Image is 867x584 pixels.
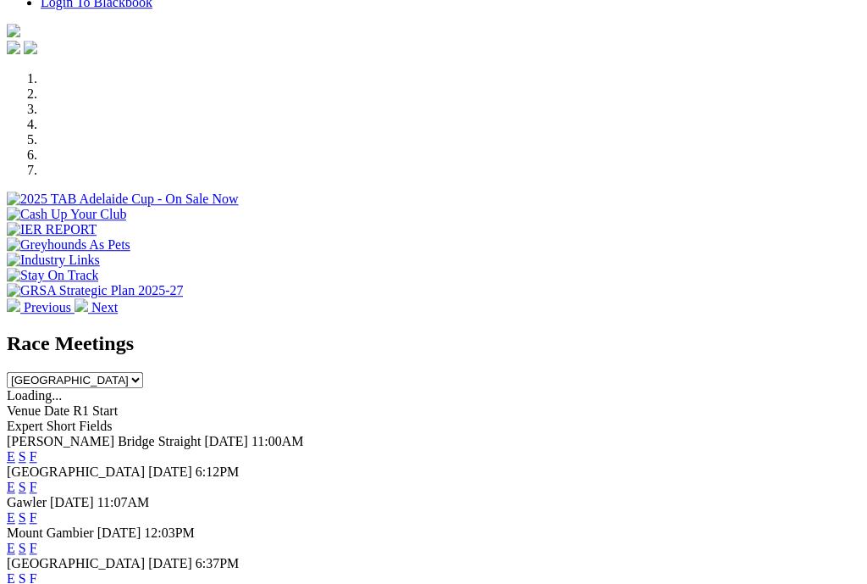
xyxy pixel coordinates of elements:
a: F [30,541,37,555]
a: E [7,541,15,555]
img: Cash Up Your Club [7,207,126,222]
h2: Race Meetings [7,332,860,355]
img: 2025 TAB Adelaide Cup - On Sale Now [7,192,239,207]
span: [DATE] [148,464,192,479]
img: chevron-right-pager-white.svg [75,298,88,312]
a: E [7,449,15,464]
a: S [19,541,26,555]
span: [GEOGRAPHIC_DATA] [7,556,145,570]
span: [GEOGRAPHIC_DATA] [7,464,145,479]
span: [DATE] [50,495,94,509]
a: S [19,480,26,494]
span: 6:37PM [196,556,240,570]
span: Date [44,403,69,418]
span: Previous [24,300,71,314]
img: facebook.svg [7,41,20,54]
span: Venue [7,403,41,418]
a: E [7,510,15,525]
img: Industry Links [7,253,100,268]
a: S [19,510,26,525]
a: Previous [7,300,75,314]
span: [PERSON_NAME] Bridge Straight [7,434,201,448]
span: Expert [7,419,43,433]
span: [DATE] [148,556,192,570]
span: 12:03PM [144,526,195,540]
img: chevron-left-pager-white.svg [7,298,20,312]
span: Gawler [7,495,47,509]
a: Next [75,300,118,314]
span: Fields [79,419,112,433]
img: Stay On Track [7,268,98,283]
span: Loading... [7,388,62,403]
a: F [30,480,37,494]
img: twitter.svg [24,41,37,54]
img: GRSA Strategic Plan 2025-27 [7,283,183,298]
span: Next [91,300,118,314]
span: 6:12PM [196,464,240,479]
span: [DATE] [97,526,141,540]
span: R1 Start [73,403,118,418]
span: [DATE] [204,434,248,448]
span: Short [47,419,76,433]
span: Mount Gambier [7,526,94,540]
a: F [30,510,37,525]
img: IER REPORT [7,222,97,237]
a: E [7,480,15,494]
a: S [19,449,26,464]
a: F [30,449,37,464]
span: 11:07AM [97,495,150,509]
span: 11:00AM [251,434,304,448]
img: Greyhounds As Pets [7,237,130,253]
img: logo-grsa-white.png [7,24,20,37]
